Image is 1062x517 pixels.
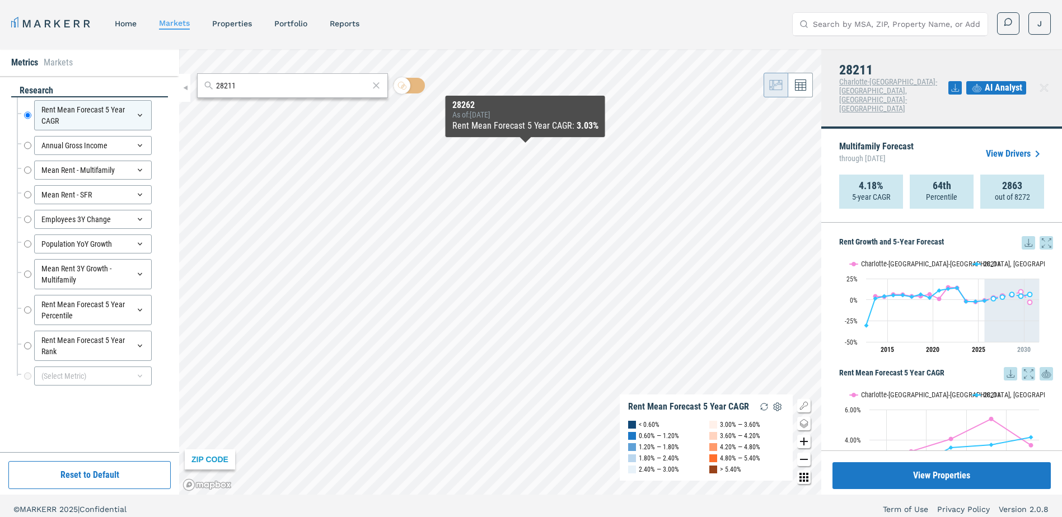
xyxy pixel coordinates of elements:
button: Show Charlotte-Concord-Gastonia, NC-SC [850,391,961,399]
h5: Rent Mean Forecast 5 Year CAGR [839,367,1053,380]
div: Mean Rent 3Y Growth - Multifamily [34,259,152,289]
div: Rent Mean Forecast 5 Year Percentile [34,295,152,325]
path: Wednesday, 29 Aug, 20:00, 9.4. Charlotte-Concord-Gastonia, NC-SC. [1019,289,1023,294]
img: Reload Legend [757,400,771,413]
path: Thursday, 29 Aug, 20:00, -2.98. Charlotte-Concord-Gastonia, NC-SC. [1028,300,1032,304]
a: Mapbox logo [183,478,232,491]
div: Employees 3Y Change [34,210,152,229]
path: Tuesday, 29 Aug, 20:00, -2.2. 28211. [964,299,969,304]
button: Show Charlotte-Concord-Gastonia, NC-SC [850,260,961,268]
div: 1.20% — 1.80% [639,441,679,453]
span: J [1037,18,1042,29]
path: Wednesday, 29 Aug, 20:00, 6.31. 28211. [919,292,923,297]
div: 4.20% — 4.80% [720,441,760,453]
div: 3.60% — 4.20% [720,430,760,441]
g: 28211, line 4 of 4 with 5 data points. [991,292,1032,300]
text: 0% [850,297,858,304]
div: Rent Mean Forecast 5 Year CAGR : [452,119,598,133]
canvas: Map [179,49,821,495]
div: 3.00% — 3.60% [720,419,760,430]
path: Saturday, 29 Aug, 20:00, 5.18. 28211. [891,293,896,298]
button: Zoom out map button [797,453,811,466]
div: ZIP CODE [185,449,235,469]
input: Search by MSA or ZIP Code [216,80,369,92]
button: AI Analyst [966,81,1026,95]
a: reports [330,19,359,28]
path: Thursday, 29 Aug, 20:00, 1.39. 28211. [873,296,878,300]
span: 2025 | [59,505,79,514]
path: Tuesday, 29 Aug, 20:00, 3.44. 28211. [910,294,914,299]
a: Version 2.0.8 [999,504,1049,515]
img: Settings [771,400,784,413]
strong: 4.18% [859,180,883,191]
span: AI Analyst [985,81,1022,95]
path: Tuesday, 29 Aug, 20:00, 6.21. 28211. [1010,292,1014,297]
path: Monday, 14 Aug, 20:00, 4.07. Charlotte-Concord-Gastonia, NC-SC. [949,436,953,441]
strong: 64th [933,180,951,191]
div: Rent Growth and 5-Year Forecast. Highcharts interactive chart. [839,250,1053,361]
h4: 28211 [839,63,948,77]
path: Tuesday, 14 Aug, 20:00, 5.38. Charlotte-Concord-Gastonia, NC-SC. [989,417,994,421]
tspan: 2015 [881,346,894,354]
text: 4.00% [845,436,861,444]
path: Wednesday, 29 Aug, 20:00, -30.58. 28211. [864,323,869,328]
li: Markets [44,56,73,69]
path: Tuesday, 14 Aug, 20:00, 3.68. 28211. [989,443,994,447]
a: properties [212,19,252,28]
tspan: 2025 [972,346,985,354]
path: Friday, 29 Aug, 20:00, 4.03. 28211. [882,294,887,298]
button: Show 28211 [972,391,1002,399]
div: > 5.40% [720,464,741,475]
div: Mean Rent - SFR [34,185,152,204]
p: Percentile [926,191,957,203]
a: home [115,19,137,28]
path: Wednesday, 14 Aug, 20:00, 3.65. Charlotte-Concord-Gastonia, NC-SC. [1029,443,1033,448]
b: 3.03% [577,120,598,131]
div: Mean Rent - Multifamily [34,161,152,180]
div: (Select Metric) [34,366,152,386]
tspan: 2020 [926,346,939,354]
div: As of : [DATE] [452,110,598,119]
button: View Properties [832,462,1051,489]
div: Population YoY Growth [34,234,152,253]
input: Search by MSA, ZIP, Property Name, or Address [813,13,981,35]
div: 0.60% — 1.20% [639,430,679,441]
text: 25% [846,275,858,283]
button: Other options map button [797,471,811,484]
button: Show 28211 [972,260,1002,268]
div: 28262 [452,100,598,110]
li: Metrics [11,56,38,69]
div: Annual Gross Income [34,136,152,155]
strong: 2863 [1002,180,1022,191]
path: Saturday, 29 Aug, 20:00, 1.31. 28211. [991,296,996,300]
text: -50% [845,339,858,346]
div: Rent Mean Forecast 5 Year CAGR [628,401,749,412]
span: Charlotte-[GEOGRAPHIC_DATA]-[GEOGRAPHIC_DATA], [GEOGRAPHIC_DATA]-[GEOGRAPHIC_DATA] [839,77,937,113]
path: Sunday, 29 Aug, 20:00, 3.04. 28211. [1000,295,1005,299]
text: -25% [845,317,858,325]
path: Sunday, 29 Aug, 20:00, 12.82. 28211. [946,286,951,291]
div: Map Tooltip Content [452,100,598,133]
div: Rent Mean Forecast 5 Year Rank [34,331,152,361]
button: Change style map button [797,417,811,430]
div: Rent Mean Forecast 5 Year CAGR [34,100,152,130]
div: 4.80% — 5.40% [720,453,760,464]
button: Show/Hide Legend Map Button [797,399,811,412]
div: 2.40% — 3.00% [639,464,679,475]
button: Zoom in map button [797,435,811,448]
path: Monday, 14 Aug, 20:00, 3.5. 28211. [949,445,953,450]
path: Saturday, 29 Aug, 20:00, 10.87. 28211. [937,288,942,293]
svg: Interactive chart [839,250,1045,361]
a: View Drivers [986,147,1044,161]
path: Saturday, 29 Aug, 20:00, 0.94. Charlotte-Concord-Gastonia, NC-SC. [937,297,942,301]
a: Privacy Policy [937,504,990,515]
a: Portfolio [274,19,307,28]
path: Friday, 29 Aug, 20:00, -1.2. 28211. [983,298,987,303]
path: Thursday, 29 Aug, 20:00, 6.18. 28211. [1028,292,1032,297]
text: 6.00% [845,406,861,414]
p: out of 8272 [995,191,1030,203]
span: Confidential [79,505,127,514]
button: J [1028,12,1051,35]
a: markets [159,18,190,27]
